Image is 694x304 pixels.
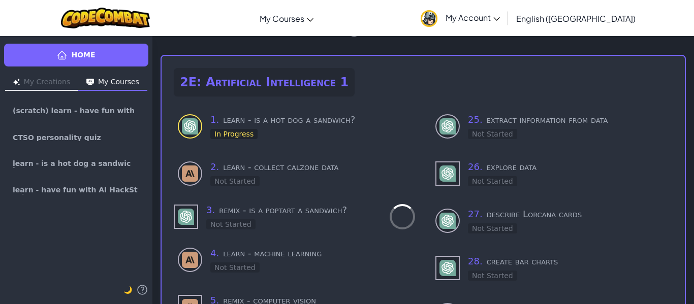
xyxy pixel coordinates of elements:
a: My Account [416,2,505,34]
button: My Creations [5,75,78,91]
span: CTSO personality quiz [13,134,101,141]
span: 27 . [468,209,483,219]
div: learn to use - GPT-4 (In Progress) [174,109,415,144]
img: Claude [182,165,198,182]
div: In Progress [210,129,258,139]
span: 3 . [206,205,215,215]
span: 28 . [468,256,483,266]
div: Not Started [210,262,260,273]
span: learn - have fun with AI HackStack [13,186,140,194]
div: Not Started [210,176,260,186]
div: Not Started [468,176,517,186]
div: use - GPT-4 (Not Started) [431,156,673,191]
span: 4 . [210,248,219,258]
a: learn - is a hot dog a sandwich? [4,152,148,176]
h3: remix - is a poptart a sandwich? [206,203,377,217]
a: CTSO personality quiz [4,125,148,150]
div: Not Started [468,223,517,233]
span: 26 . [468,161,483,172]
span: 1 . [210,114,219,125]
div: learn to use - GPT-4 (Not Started) [431,203,673,238]
div: learn to use - Claude (Not Started) [174,242,415,277]
button: My Courses [78,75,147,91]
div: Not Started [468,129,517,139]
h3: learn - collect calzone data [210,160,411,174]
h3: extract information from data [468,113,669,127]
span: My Courses [260,13,304,24]
img: GPT-4 [439,165,456,182]
span: English ([GEOGRAPHIC_DATA]) [516,13,636,24]
img: CodeCombat logo [61,8,150,28]
a: My Courses [255,5,319,32]
img: avatar [421,10,437,27]
div: use - GPT-4 (Not Started) [174,203,415,230]
span: Home [71,50,95,60]
img: GPT-4 [439,118,456,134]
a: English ([GEOGRAPHIC_DATA]) [511,5,641,32]
div: use - GPT-4 (Not Started) [431,250,673,285]
button: 🌙 [123,284,132,296]
a: Home [4,44,148,66]
div: Not Started [468,271,517,281]
span: (scratch) learn - have fun with AI HackStack [13,107,140,115]
h3: create bar charts [468,254,669,268]
img: GPT-4 [178,209,194,225]
div: Not Started [206,219,256,229]
a: learn - have fun with AI HackStack [4,178,148,202]
h3: learn - is a hot dog a sandwich? [210,113,411,127]
span: 🌙 [123,286,132,294]
span: 25 . [468,114,483,125]
h3: learn - machine learning [210,246,411,260]
span: My Account [446,12,500,23]
h3: explore data [468,160,669,174]
span: 2 . [210,161,219,172]
h2: 2E: Artificial Intelligence 1 [174,68,355,96]
img: GPT-4 [439,260,456,276]
img: Icon [86,79,94,85]
div: learn to use - Claude (Not Started) [174,156,415,191]
img: GPT-4 [182,118,198,134]
img: GPT-4 [439,213,456,229]
h3: describe Lorcana cards [468,207,669,221]
img: Icon [13,79,20,85]
a: (scratch) learn - have fun with AI HackStack [4,99,148,123]
span: learn - is a hot dog a sandwich? [13,160,140,168]
img: Claude [182,252,198,268]
div: learn to use - GPT-4 (Not Started) [431,109,673,144]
